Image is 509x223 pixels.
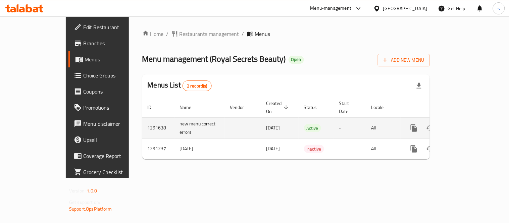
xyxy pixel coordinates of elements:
[498,5,500,12] span: s
[174,138,225,159] td: [DATE]
[266,123,280,132] span: [DATE]
[83,39,145,47] span: Branches
[83,152,145,160] span: Coverage Report
[142,138,174,159] td: 1291237
[255,30,270,38] span: Menus
[383,56,424,64] span: Add New Menu
[180,30,239,38] span: Restaurants management
[371,103,393,111] span: Locale
[148,103,160,111] span: ID
[266,144,280,153] span: [DATE]
[142,97,476,159] table: enhanced table
[422,120,438,136] button: Change Status
[142,30,430,38] nav: breadcrumb
[83,120,145,128] span: Menu disclaimer
[406,141,422,157] button: more
[304,124,321,132] span: Active
[68,100,151,116] a: Promotions
[83,71,145,79] span: Choice Groups
[69,205,112,213] a: Support.OpsPlatform
[304,103,326,111] span: Status
[68,67,151,83] a: Choice Groups
[411,78,427,94] div: Export file
[68,35,151,51] a: Branches
[378,54,430,66] button: Add New Menu
[83,136,145,144] span: Upsell
[304,145,324,153] span: Inactive
[383,5,427,12] div: [GEOGRAPHIC_DATA]
[366,138,401,159] td: All
[334,138,366,159] td: -
[366,117,401,138] td: All
[289,57,304,62] span: Open
[266,99,291,115] span: Created On
[183,80,212,91] div: Total records count
[83,104,145,112] span: Promotions
[289,56,304,64] div: Open
[401,97,476,118] th: Actions
[230,103,253,111] span: Vendor
[148,80,212,91] h2: Menus List
[406,120,422,136] button: more
[142,117,174,138] td: 1291638
[422,141,438,157] button: Change Status
[83,23,145,31] span: Edit Restaurant
[242,30,244,38] li: /
[171,30,239,38] a: Restaurants management
[334,117,366,138] td: -
[180,103,200,111] span: Name
[85,55,145,63] span: Menus
[166,30,169,38] li: /
[69,198,100,207] span: Get support on:
[174,117,225,138] td: new menu correct errors
[310,4,352,12] div: Menu-management
[69,186,86,195] span: Version:
[87,186,97,195] span: 1.0.0
[68,83,151,100] a: Coupons
[142,30,164,38] a: Home
[83,88,145,96] span: Coupons
[68,116,151,132] a: Menu disclaimer
[68,19,151,35] a: Edit Restaurant
[83,168,145,176] span: Grocery Checklist
[68,148,151,164] a: Coverage Report
[142,51,286,66] span: Menu management ( Royal Secrets Beauty )
[68,51,151,67] a: Menus
[183,83,211,89] span: 2 record(s)
[68,132,151,148] a: Upsell
[68,164,151,180] a: Grocery Checklist
[339,99,358,115] span: Start Date
[304,124,321,132] div: Active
